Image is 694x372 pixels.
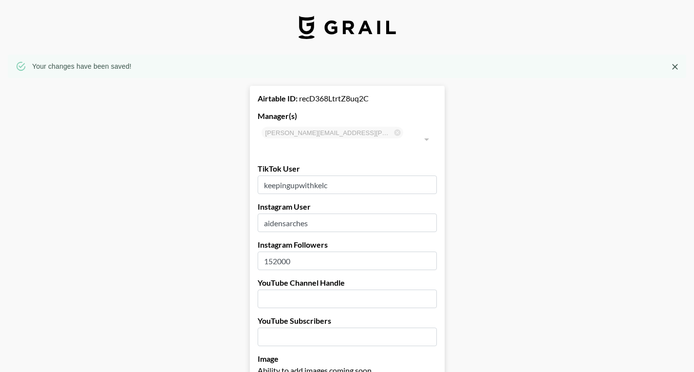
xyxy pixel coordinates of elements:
[258,202,437,212] label: Instagram User
[258,316,437,326] label: YouTube Subscribers
[258,94,298,103] strong: Airtable ID:
[258,164,437,174] label: TikTok User
[258,111,437,121] label: Manager(s)
[32,58,131,75] div: Your changes have been saved!
[258,94,437,103] div: recD368LtrtZ8uq2C
[258,240,437,250] label: Instagram Followers
[668,59,682,74] button: Close
[258,278,437,288] label: YouTube Channel Handle
[299,16,396,39] img: Grail Talent Logo
[258,354,437,364] label: Image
